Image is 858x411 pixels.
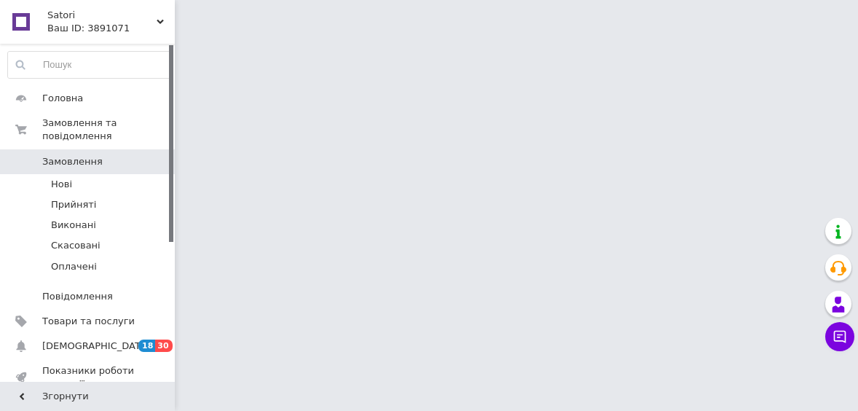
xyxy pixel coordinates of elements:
span: Виконані [51,219,96,232]
span: Товари та послуги [42,315,135,328]
span: 30 [155,340,172,352]
span: Нові [51,178,72,191]
span: Показники роботи компанії [42,364,135,391]
input: Пошук [8,52,171,78]
span: Головна [42,92,83,105]
span: Повідомлення [42,290,113,303]
span: Замовлення та повідомлення [42,117,175,143]
span: Оплачені [51,260,97,273]
div: Ваш ID: 3891071 [47,22,175,35]
button: Чат з покупцем [825,322,854,351]
span: Замовлення [42,155,103,168]
span: [DEMOGRAPHIC_DATA] [42,340,150,353]
span: Прийняті [51,198,96,211]
span: Satori [47,9,157,22]
span: 18 [138,340,155,352]
span: Скасовані [51,239,101,252]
